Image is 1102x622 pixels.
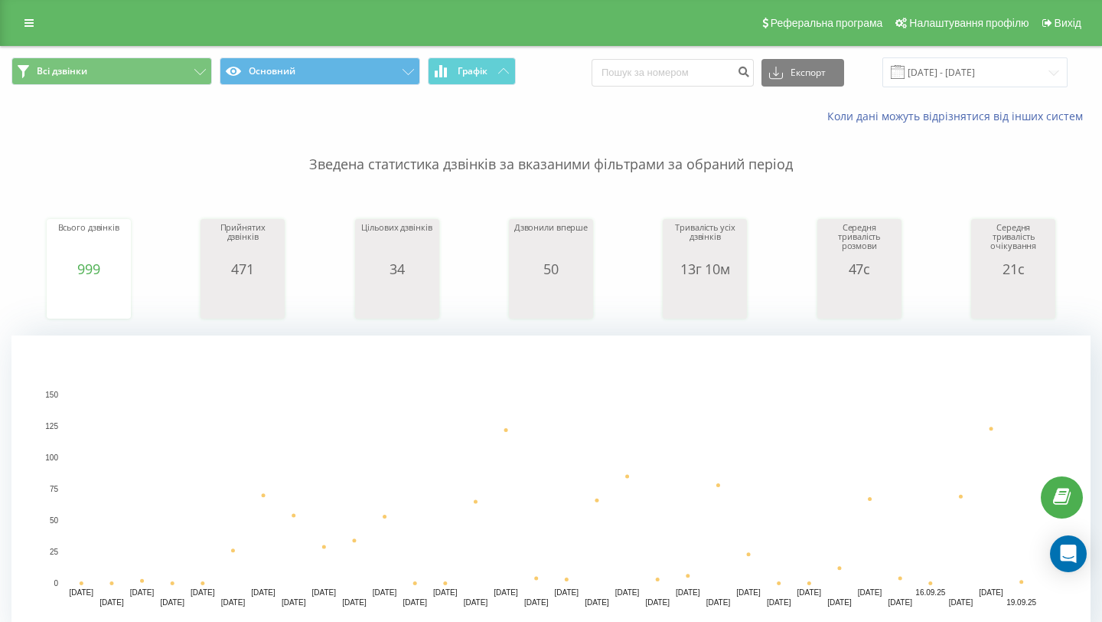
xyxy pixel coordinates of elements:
button: Графік [428,57,516,85]
text: [DATE] [464,598,488,607]
text: 50 [50,516,59,525]
text: [DATE] [585,598,609,607]
text: [DATE] [797,588,822,597]
svg: A chart. [975,277,1051,322]
text: [DATE] [191,588,215,597]
div: Середня тривалість розмови [821,223,898,261]
span: Графік [458,66,487,77]
text: [DATE] [342,598,367,607]
button: Експорт [761,59,844,87]
div: 471 [204,261,281,277]
text: [DATE] [676,588,700,597]
div: 999 [51,261,127,277]
text: [DATE] [282,598,306,607]
text: 150 [45,391,58,399]
svg: A chart. [821,277,898,322]
div: Всього дзвінків [51,223,127,261]
text: 125 [45,422,58,430]
text: [DATE] [645,598,670,607]
div: Цільових дзвінків [359,223,435,261]
input: Пошук за номером [592,59,754,87]
text: [DATE] [706,598,731,607]
a: Коли дані можуть відрізнятися вiд інших систем [827,109,1091,123]
text: 25 [50,548,59,556]
svg: A chart. [513,277,589,322]
text: [DATE] [494,588,518,597]
text: [DATE] [615,588,640,597]
text: [DATE] [949,598,973,607]
button: Всі дзвінки [11,57,212,85]
div: Open Intercom Messenger [1050,535,1087,572]
text: [DATE] [524,598,549,607]
text: [DATE] [888,598,912,607]
text: [DATE] [373,588,397,597]
text: [DATE] [555,588,579,597]
span: Налаштування профілю [909,17,1029,29]
text: [DATE] [221,598,246,607]
text: [DATE] [827,598,852,607]
p: Зведена статистика дзвінків за вказаними фільтрами за обраний період [11,124,1091,175]
div: 47с [821,261,898,277]
span: Всі дзвінки [37,65,87,77]
text: 19.09.25 [1006,598,1036,607]
div: 34 [359,261,435,277]
text: 100 [45,453,58,462]
svg: A chart. [51,277,127,322]
text: [DATE] [251,588,275,597]
svg: A chart. [667,277,743,322]
span: Вихід [1055,17,1081,29]
text: [DATE] [312,588,337,597]
text: [DATE] [858,588,882,597]
div: 50 [513,261,589,277]
div: 21с [975,261,1051,277]
svg: A chart. [359,277,435,322]
text: 0 [54,579,58,588]
div: Тривалість усіх дзвінків [667,223,743,261]
text: [DATE] [160,598,184,607]
svg: A chart. [204,277,281,322]
text: [DATE] [70,588,94,597]
div: Прийнятих дзвінків [204,223,281,261]
text: [DATE] [130,588,155,597]
button: Основний [220,57,420,85]
text: [DATE] [99,598,124,607]
text: 75 [50,485,59,493]
div: Дзвонили вперше [513,223,589,261]
div: Середня тривалість очікування [975,223,1051,261]
text: [DATE] [403,598,427,607]
span: Реферальна програма [771,17,883,29]
text: [DATE] [736,588,761,597]
text: [DATE] [767,598,791,607]
text: 16.09.25 [915,588,945,597]
div: 13г 10м [667,261,743,277]
text: [DATE] [979,588,1003,597]
text: [DATE] [433,588,458,597]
